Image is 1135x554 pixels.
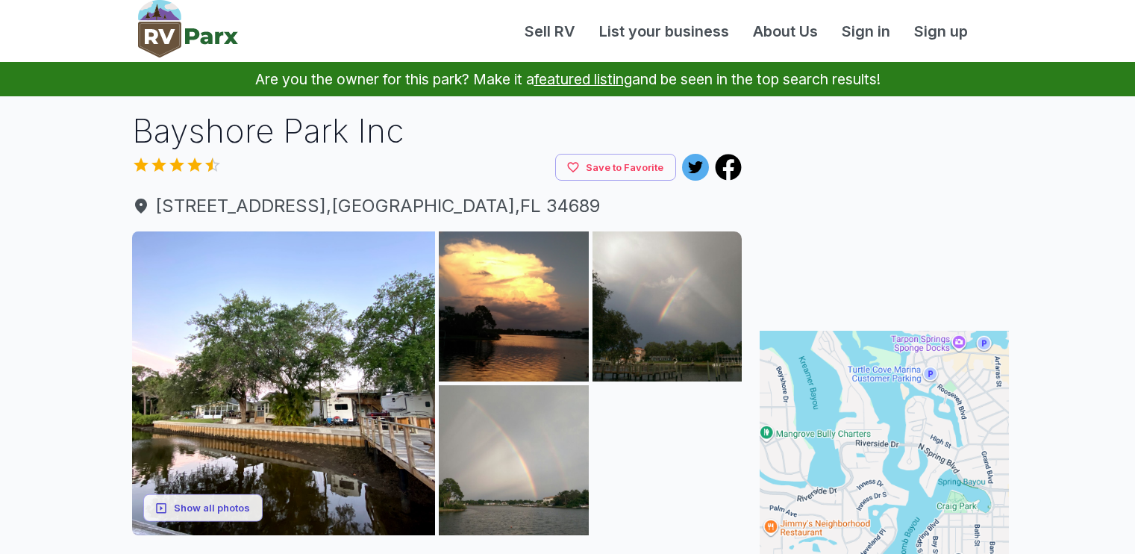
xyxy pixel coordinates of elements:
[741,20,830,43] a: About Us
[18,62,1117,96] p: Are you the owner for this park? Make it a and be seen in the top search results!
[592,385,742,535] img: AAcXr8oWD22frNUkjN3IN-ALxRjmuIX6m-fM1_5c2OBq9G5YgrfvwQS0PGqraJ8YqfMGqCSAcRwSo7epa4WWmSqMYPmfboN3I...
[439,231,589,382] img: AAcXr8rW27hHwG3nEOgIMd0M6Wb0oW9eEK1T0fVZoY365cJ1dOYCQsxoXBH6w_IiKC35hUmW-QjQkX4QLUe6IgIQv6AKMm0bv...
[587,20,741,43] a: List your business
[760,108,1009,295] iframe: Advertisement
[534,70,632,88] a: featured listing
[513,20,587,43] a: Sell RV
[132,193,742,220] a: [STREET_ADDRESS],[GEOGRAPHIC_DATA],FL 34689
[132,231,436,535] img: AAcXr8ppxVvT3SHHXCFF0Mwcq-XKVQKukqm3rHbKDiqTYRgt0uJ4VrCiE6UfgiOTJZvLdU4QrR6M1YBTvjnfgktuSfuzephVo...
[132,193,742,220] span: [STREET_ADDRESS] , [GEOGRAPHIC_DATA] , FL 34689
[439,385,589,535] img: AAcXr8rMcCHhgvaHaooz65vDUU0ldVlPZ6N1YsYVxItzPFTfy5CToxd006k6_QOychNu0uiCpnYWbMpQwmuPp9oo-OcFd4KTl...
[592,231,742,382] img: AAcXr8pyWPfjJR017vEm28TgxW1_4l01SsTiGoJCMoors7kL42f8tRW_KBX5e60fywg_TRghG7d7oRTI6C1w24c7SCACqBw-s...
[143,494,263,522] button: Show all photos
[902,20,980,43] a: Sign up
[555,154,676,181] button: Save to Favorite
[132,108,742,154] h1: Bayshore Park Inc
[830,20,902,43] a: Sign in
